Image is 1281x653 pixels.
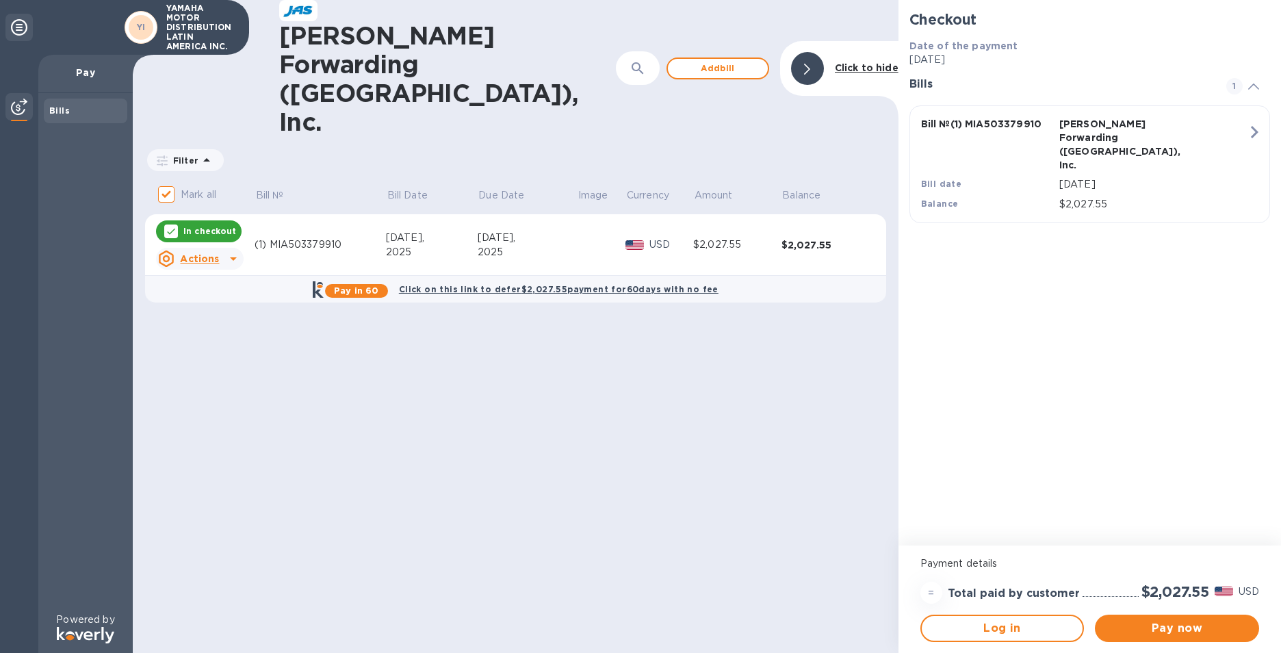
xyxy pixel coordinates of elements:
[387,188,428,203] p: Bill Date
[166,3,235,51] p: YAMAHA MOTOR DISTRIBUTION LATIN AMERICA INC.
[909,53,1270,67] p: [DATE]
[667,57,769,79] button: Addbill
[920,615,1085,642] button: Log in
[1106,620,1248,637] span: Pay now
[909,78,1210,91] h3: Bills
[183,225,236,237] p: In checkout
[920,582,942,604] div: =
[578,188,608,203] p: Image
[835,62,898,73] b: Click to hide
[49,66,122,79] p: Pay
[948,587,1080,600] h3: Total paid by customer
[386,245,478,259] div: 2025
[1239,585,1259,599] p: USD
[478,245,578,259] div: 2025
[1141,583,1209,600] h2: $2,027.55
[782,188,820,203] p: Balance
[1059,177,1247,192] p: [DATE]
[782,188,838,203] span: Balance
[909,105,1270,223] button: Bill №(1) MIA503379910[PERSON_NAME] Forwarding ([GEOGRAPHIC_DATA]), Inc.Bill date[DATE]Balance$2,...
[921,179,962,189] b: Bill date
[695,188,751,203] span: Amount
[909,40,1018,51] b: Date of the payment
[49,105,70,116] b: Bills
[399,284,719,294] b: Click on this link to defer $2,027.55 payment for 60 days with no fee
[181,188,216,202] p: Mark all
[256,188,284,203] p: Bill №
[255,238,386,252] div: (1) MIA503379910
[478,188,524,203] p: Due Date
[920,556,1259,571] p: Payment details
[649,238,693,252] p: USD
[1059,197,1247,212] p: $2,027.55
[695,188,733,203] p: Amount
[334,285,378,296] b: Pay in 60
[781,238,870,252] div: $2,027.55
[56,613,114,627] p: Powered by
[168,155,198,166] p: Filter
[478,188,542,203] span: Due Date
[478,231,578,245] div: [DATE],
[279,21,616,136] h1: [PERSON_NAME] Forwarding ([GEOGRAPHIC_DATA]), Inc.
[921,199,959,209] b: Balance
[921,117,1054,131] p: Bill № (1) MIA503379910
[137,22,146,32] b: YI
[1226,78,1243,94] span: 1
[1095,615,1259,642] button: Pay now
[180,253,219,264] u: Actions
[909,11,1270,28] h2: Checkout
[679,60,757,77] span: Add bill
[1059,117,1192,172] p: [PERSON_NAME] Forwarding ([GEOGRAPHIC_DATA]), Inc.
[1215,587,1233,596] img: USD
[57,627,114,643] img: Logo
[387,188,445,203] span: Bill Date
[933,620,1072,637] span: Log in
[625,240,644,250] img: USD
[386,231,478,245] div: [DATE],
[256,188,302,203] span: Bill №
[627,188,669,203] p: Currency
[693,238,781,252] div: $2,027.55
